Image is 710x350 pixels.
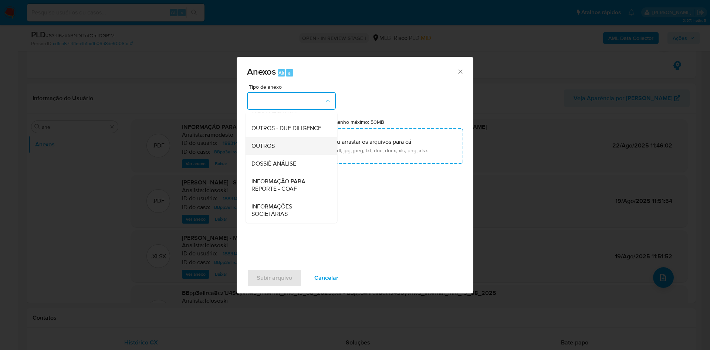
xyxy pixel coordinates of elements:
[278,69,284,77] span: Alt
[251,160,296,167] span: DOSSIÊ ANÁLISE
[251,107,297,114] span: MIDIA NEGATIVA
[246,13,337,223] ul: Tipo de anexo
[457,68,463,75] button: Fechar
[288,69,291,77] span: a
[328,119,384,125] label: Tamanho máximo: 50MB
[251,203,327,218] span: INFORMAÇÕES SOCIETÁRIAS
[247,65,276,78] span: Anexos
[251,125,321,132] span: OUTROS - DUE DILIGENCE
[305,269,348,287] button: Cancelar
[249,84,338,89] span: Tipo de anexo
[251,178,327,193] span: INFORMAÇÃO PARA REPORTE - COAF
[251,142,275,150] span: OUTROS
[314,270,338,286] span: Cancelar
